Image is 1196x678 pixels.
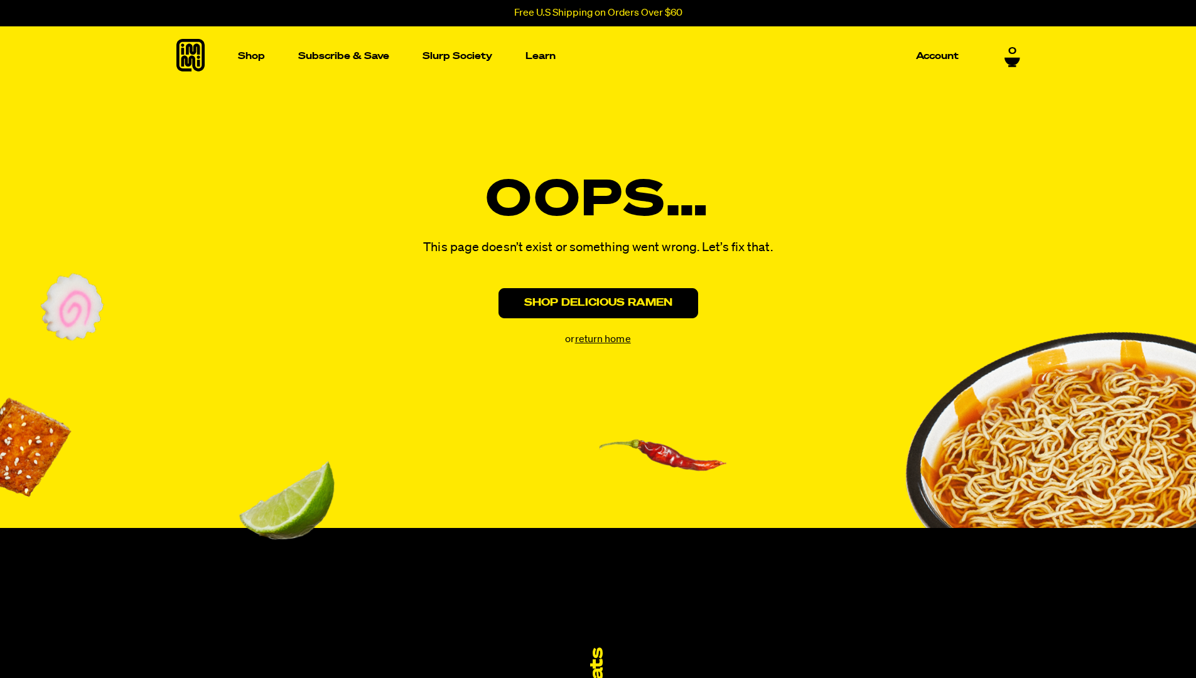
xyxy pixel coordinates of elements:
p: This page doesn’t exist or something went wrong. Let’s fix that. [423,237,772,258]
p: Slurp Society [423,51,492,61]
p: Subscribe & Save [298,51,389,61]
a: Account [911,46,964,66]
span: 0 [1008,46,1016,57]
img: immilime.png [239,460,335,541]
a: Shop [233,26,270,86]
a: Slurp Society [418,46,497,66]
a: 0 [1005,46,1020,67]
p: Account [916,51,959,61]
h1: OOPS… [486,176,710,227]
img: immipepper.png [598,439,727,509]
a: Learn [520,26,561,86]
p: or [565,333,630,347]
a: Shop Delicious Ramen [498,288,698,318]
p: Shop [238,51,265,61]
p: Free U.S Shipping on Orders Over $60 [514,8,682,19]
img: imminaruto.png [40,273,104,342]
p: Learn [525,51,556,61]
a: return home [575,335,631,345]
a: Subscribe & Save [293,46,394,66]
nav: Main navigation [233,26,964,86]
